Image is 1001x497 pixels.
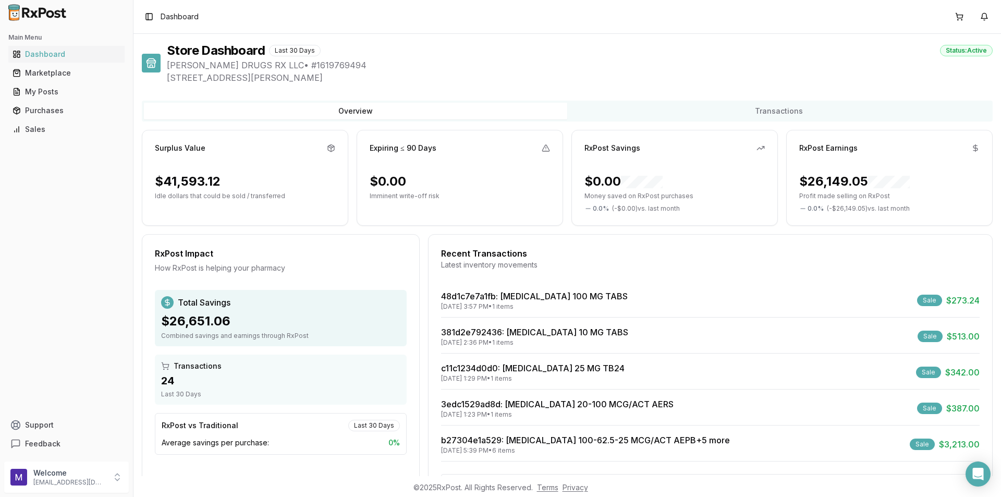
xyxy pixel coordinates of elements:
a: Dashboard [8,45,125,64]
span: [STREET_ADDRESS][PERSON_NAME] [167,71,993,84]
a: Terms [537,483,558,492]
button: Purchases [4,102,129,119]
a: Purchases [8,101,125,120]
a: Sales [8,120,125,139]
span: 0.0 % [808,204,824,213]
h2: Main Menu [8,33,125,42]
a: 381d2e792436: [MEDICAL_DATA] 10 MG TABS [441,327,628,337]
div: Expiring ≤ 90 Days [370,143,436,153]
span: ( - $0.00 ) vs. last month [612,204,680,213]
button: Marketplace [4,65,129,81]
p: Money saved on RxPost purchases [584,192,765,200]
button: Feedback [4,434,129,453]
div: Last 30 Days [161,390,400,398]
button: Support [4,416,129,434]
span: $3,213.00 [939,438,980,451]
p: Idle dollars that could be sold / transferred [155,192,335,200]
a: Marketplace [8,64,125,82]
div: Sale [910,439,935,450]
div: Latest inventory movements [441,260,980,270]
button: Dashboard [4,46,129,63]
span: [PERSON_NAME] DRUGS RX LLC • # 1619769494 [167,59,993,71]
div: RxPost Impact [155,247,407,260]
img: User avatar [10,469,27,486]
div: Surplus Value [155,143,205,153]
a: b27304e1a529: [MEDICAL_DATA] 100-62.5-25 MCG/ACT AEPB+5 more [441,435,730,445]
span: Feedback [25,439,60,449]
div: Recent Transactions [441,247,980,260]
nav: breadcrumb [161,11,199,22]
div: [DATE] 3:57 PM • 1 items [441,302,628,311]
span: ( - $26,149.05 ) vs. last month [827,204,910,213]
a: My Posts [8,82,125,101]
a: c11c1234d0d0: [MEDICAL_DATA] 25 MG TB24 [441,363,625,373]
div: Marketplace [13,68,120,78]
div: 24 [161,373,400,388]
div: Combined savings and earnings through RxPost [161,332,400,340]
span: $513.00 [947,330,980,343]
div: [DATE] 1:23 PM • 1 items [441,410,674,419]
div: My Posts [13,87,120,97]
span: 0.0 % [593,204,609,213]
div: [DATE] 2:36 PM • 1 items [441,338,628,347]
div: $0.00 [370,173,406,190]
p: [EMAIL_ADDRESS][DOMAIN_NAME] [33,478,106,487]
div: Sale [916,367,941,378]
p: Imminent write-off risk [370,192,550,200]
img: RxPost Logo [4,4,71,21]
a: Privacy [563,483,588,492]
div: Purchases [13,105,120,116]
button: Sales [4,121,129,138]
a: 3edc1529ad8d: [MEDICAL_DATA] 20-100 MCG/ACT AERS [441,399,674,409]
div: Sale [917,295,942,306]
div: $26,149.05 [799,173,910,190]
span: Transactions [174,361,222,371]
div: How RxPost is helping your pharmacy [155,263,407,273]
button: View All Transactions [441,474,980,491]
p: Profit made selling on RxPost [799,192,980,200]
div: $26,651.06 [161,313,400,330]
button: Overview [144,103,567,119]
div: Dashboard [13,49,120,59]
div: RxPost vs Traditional [162,420,238,431]
span: $342.00 [945,366,980,379]
button: My Posts [4,83,129,100]
div: Sales [13,124,120,135]
span: $387.00 [946,402,980,415]
div: RxPost Savings [584,143,640,153]
p: Welcome [33,468,106,478]
h1: Store Dashboard [167,42,265,59]
div: Sale [918,331,943,342]
div: Sale [917,403,942,414]
span: Average savings per purchase: [162,438,269,448]
div: $41,593.12 [155,173,221,190]
span: $273.24 [946,294,980,307]
div: [DATE] 1:29 PM • 1 items [441,374,625,383]
span: Total Savings [178,296,230,309]
div: Last 30 Days [269,45,321,56]
span: Dashboard [161,11,199,22]
a: 48d1c7e7a1fb: [MEDICAL_DATA] 100 MG TABS [441,291,628,301]
div: RxPost Earnings [799,143,858,153]
div: Open Intercom Messenger [966,462,991,487]
div: Last 30 Days [348,420,400,431]
div: Status: Active [940,45,993,56]
span: 0 % [388,438,400,448]
button: Transactions [567,103,991,119]
div: $0.00 [584,173,663,190]
div: [DATE] 5:39 PM • 6 items [441,446,730,455]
